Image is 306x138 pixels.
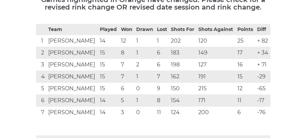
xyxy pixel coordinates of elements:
[119,82,134,94] td: 6
[236,59,255,71] td: 16
[47,94,98,106] td: [PERSON_NAME]
[119,106,134,118] td: 3
[36,94,47,106] td: 6
[169,71,197,82] td: 162
[236,71,255,82] td: 15
[255,35,270,47] td: + 82
[47,47,98,59] td: [PERSON_NAME]
[155,106,169,118] td: 11
[236,82,255,94] td: 12
[255,106,270,118] td: -76
[98,82,119,94] td: 15
[169,82,197,94] td: 150
[134,47,156,59] td: 1
[47,35,98,47] td: [PERSON_NAME]
[155,94,169,106] td: 8
[236,106,255,118] td: 6
[98,47,119,59] td: 15
[197,94,236,106] td: 171
[119,47,134,59] td: 8
[134,71,156,82] td: 1
[155,71,169,82] td: 7
[155,59,169,71] td: 6
[236,47,255,59] td: 17
[155,47,169,59] td: 6
[197,71,236,82] td: 191
[134,24,156,35] th: Drawn
[255,59,270,71] td: + 71
[36,47,47,59] td: 2
[119,35,134,47] td: 12
[119,94,134,106] td: 5
[255,47,270,59] td: + 34
[255,94,270,106] td: -17
[169,47,197,59] td: 183
[119,59,134,71] td: 7
[169,35,197,47] td: 202
[98,35,119,47] td: 14
[197,35,236,47] td: 120
[236,24,255,35] th: Points
[36,35,47,47] td: 1
[236,35,255,47] td: 25
[119,24,134,35] th: Won
[255,82,270,94] td: -65
[255,24,270,35] th: Diff
[134,59,156,71] td: 2
[47,82,98,94] td: [PERSON_NAME]
[36,82,47,94] td: 5
[197,106,236,118] td: 200
[98,71,119,82] td: 15
[98,59,119,71] td: 15
[47,71,98,82] td: [PERSON_NAME]
[197,47,236,59] td: 149
[169,94,197,106] td: 154
[155,35,169,47] td: 1
[169,59,197,71] td: 198
[36,59,47,71] td: 3
[98,94,119,106] td: 14
[134,94,156,106] td: 1
[155,82,169,94] td: 9
[155,24,169,35] th: Lost
[47,24,98,35] th: Team
[236,94,255,106] td: 11
[119,71,134,82] td: 7
[169,24,197,35] th: Shots For
[98,24,119,35] th: Played
[197,59,236,71] td: 127
[169,106,197,118] td: 124
[134,82,156,94] td: 0
[255,71,270,82] td: -29
[134,106,156,118] td: 0
[47,59,98,71] td: [PERSON_NAME]
[36,106,47,118] td: 7
[36,71,47,82] td: 4
[197,82,236,94] td: 215
[47,106,98,118] td: [PERSON_NAME]
[98,106,119,118] td: 14
[134,35,156,47] td: 1
[197,24,236,35] th: Shots Against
